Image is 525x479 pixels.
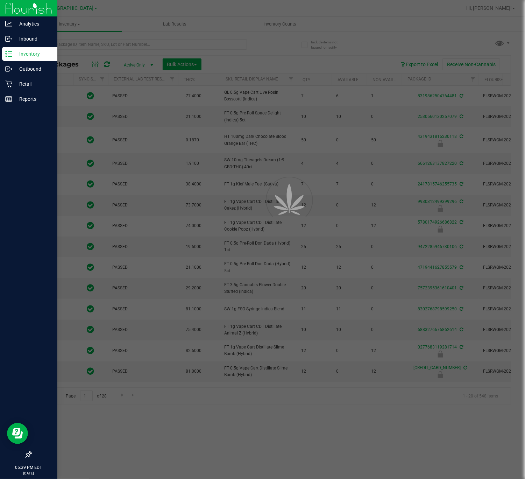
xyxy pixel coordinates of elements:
[12,20,54,28] p: Analytics
[12,65,54,73] p: Outbound
[5,80,12,87] inline-svg: Retail
[12,35,54,43] p: Inbound
[5,50,12,57] inline-svg: Inventory
[5,35,12,42] inline-svg: Inbound
[5,96,12,103] inline-svg: Reports
[5,20,12,27] inline-svg: Analytics
[3,464,54,471] p: 05:39 PM EDT
[5,65,12,72] inline-svg: Outbound
[3,471,54,476] p: [DATE]
[12,50,54,58] p: Inventory
[12,80,54,88] p: Retail
[7,423,28,444] iframe: Resource center
[12,95,54,103] p: Reports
